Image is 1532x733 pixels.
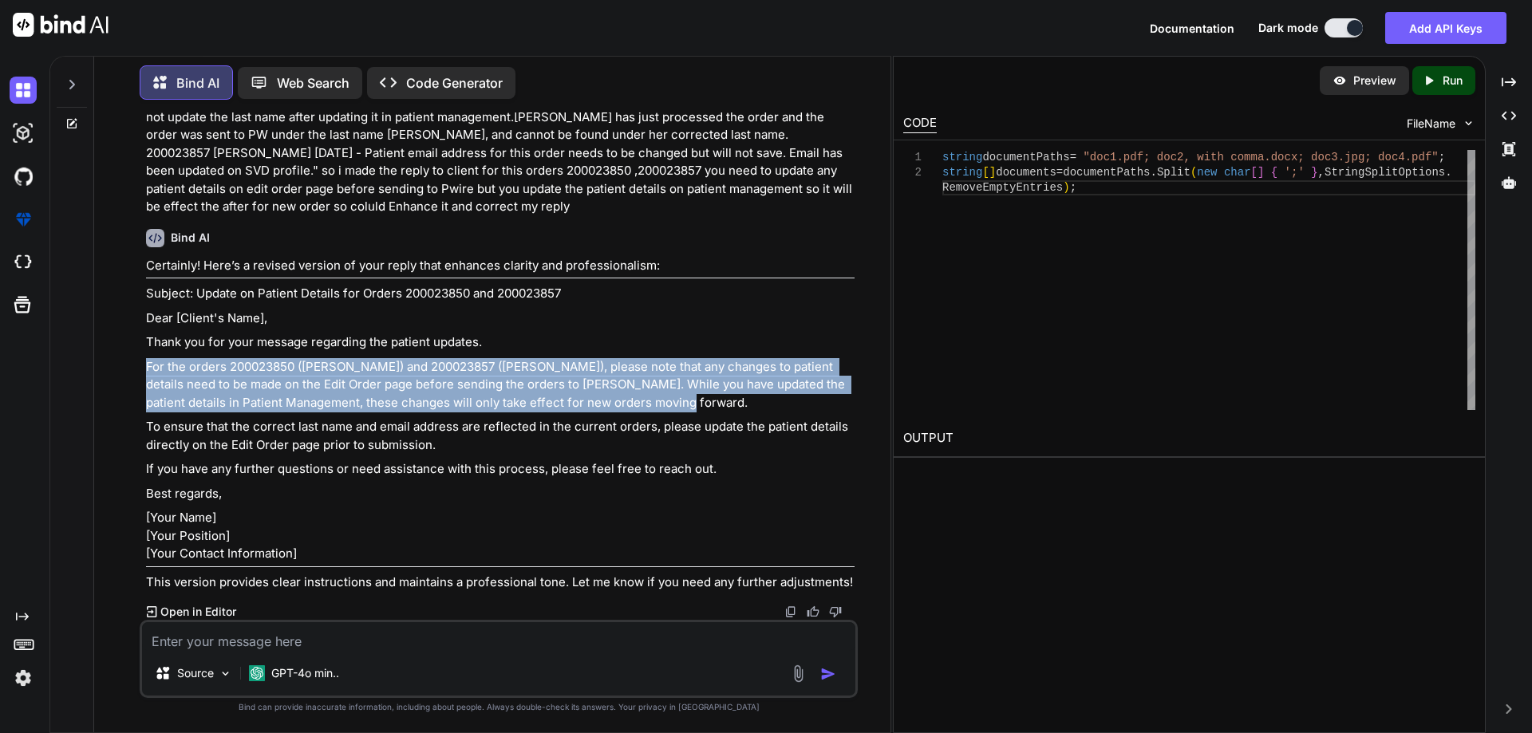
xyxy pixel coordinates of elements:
span: [ [982,166,989,179]
span: documentPaths [982,151,1069,164]
span: = [1056,166,1063,179]
img: premium [10,206,37,233]
img: darkAi-studio [10,120,37,147]
img: GPT-4o mini [249,665,265,681]
p: Source [177,665,214,681]
img: Bind AI [13,13,109,37]
img: githubDark [10,163,37,190]
span: = [1069,151,1076,164]
img: preview [1333,73,1347,88]
span: { [1270,166,1277,179]
p: Dear [Client's Name], [146,309,855,328]
p: GPT-4o min.. [271,665,339,681]
p: If you have any further questions or need assistance with this process, please feel free to reach... [146,460,855,479]
span: ; [1438,151,1444,164]
span: ] [989,166,995,179]
span: . [1445,166,1451,179]
span: ) [1063,181,1069,194]
p: Bind AI [176,73,219,93]
span: df" [1418,151,1438,164]
p: Web Search [277,73,349,93]
p: Best regards, [146,485,855,503]
p: Preview [1353,73,1396,89]
img: attachment [789,664,807,683]
img: darkChat [10,77,37,104]
span: . [1150,166,1156,179]
span: Split [1157,166,1190,179]
img: settings [10,664,37,692]
p: [Your Name] [Your Position] [Your Contact Information] [146,509,855,563]
p: Code Generator [406,73,503,93]
span: string [942,151,982,164]
p: Open in Editor [160,604,236,620]
span: "doc1.pdf; doc2, with comma.docx; doc3.jpg; doc4.p [1083,151,1418,164]
img: dislike [829,605,842,618]
div: 2 [903,165,922,180]
span: RemoveEmptyEntries [942,181,1063,194]
span: string [942,166,982,179]
img: cloudideIcon [10,249,37,276]
img: like [807,605,819,618]
div: CODE [903,114,937,133]
span: new [1197,166,1217,179]
span: Dark mode [1258,20,1318,36]
span: StringSplitOptions [1325,166,1445,179]
img: Pick Models [219,667,232,680]
h6: Bind AI [171,230,210,246]
span: , [1317,166,1324,179]
p: Bind can provide inaccurate information, including about people. Always double-check its answers.... [140,701,858,713]
span: documentPaths [1063,166,1150,179]
p: To ensure that the correct last name and email address are reflected in the current orders, pleas... [146,418,855,454]
span: ';' [1284,166,1304,179]
p: this is client reply "Update patient failing 200023850 [PERSON_NAME] (Corrected [PERSON_NAME]) - ... [146,90,855,216]
p: For the orders 200023850 ([PERSON_NAME]) and 200023857 ([PERSON_NAME]), please note that any chan... [146,358,855,412]
span: ] [1258,166,1264,179]
p: Subject: Update on Patient Details for Orders 200023850 and 200023857 [146,285,855,303]
span: } [1311,166,1317,179]
span: Documentation [1150,22,1234,35]
div: 1 [903,150,922,165]
img: chevron down [1462,116,1475,130]
span: ; [1069,181,1076,194]
img: copy [784,605,797,618]
button: Add API Keys [1385,12,1506,44]
span: [ [1250,166,1257,179]
span: ( [1190,166,1197,179]
span: char [1224,166,1251,179]
p: Run [1443,73,1463,89]
span: FileName [1407,116,1455,132]
h2: OUTPUT [894,420,1485,457]
img: icon [820,666,836,682]
button: Documentation [1150,20,1234,37]
p: This version provides clear instructions and maintains a professional tone. Let me know if you ne... [146,573,855,592]
span: documents [996,166,1056,179]
p: Certainly! Here’s a revised version of your reply that enhances clarity and professionalism: [146,257,855,275]
p: Thank you for your message regarding the patient updates. [146,333,855,352]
